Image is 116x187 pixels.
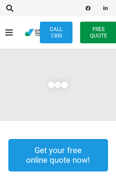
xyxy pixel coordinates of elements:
[40,22,72,43] a: Call 1300
[8,139,108,171] a: Get your free online quote now!
[25,29,58,36] a: pli_logotransparent
[1,23,17,42] a: Menu
[100,3,111,13] a: LinkedIn
[83,3,93,13] a: Facebook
